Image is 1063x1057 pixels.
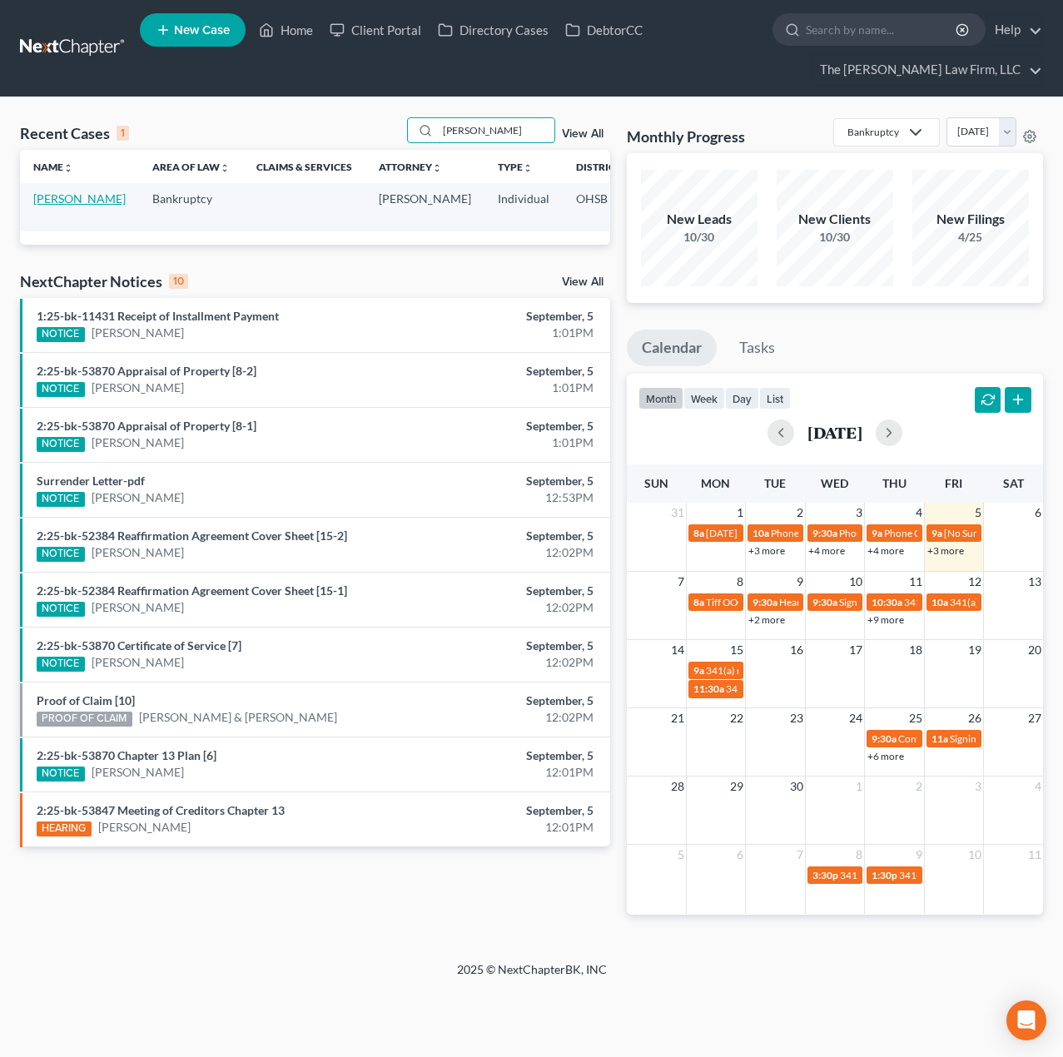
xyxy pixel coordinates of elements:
[882,476,907,490] span: Thu
[139,183,243,231] td: Bankruptcy
[37,657,85,672] div: NOTICE
[627,330,717,366] a: Calendar
[669,777,686,796] span: 28
[174,24,230,37] span: New Case
[37,492,85,507] div: NOTICE
[777,210,893,229] div: New Clients
[872,869,897,881] span: 1:30p
[644,476,668,490] span: Sun
[37,474,145,488] a: Surrender Letter-pdf
[847,708,864,728] span: 24
[37,602,85,617] div: NOTICE
[37,638,241,653] a: 2:25-bk-53870 Certificate of Service [7]
[728,708,745,728] span: 22
[821,476,848,490] span: Wed
[576,161,631,173] a: Districtunfold_more
[37,437,85,452] div: NOTICE
[1006,1000,1046,1040] div: Open Intercom Messenger
[37,821,92,836] div: HEARING
[931,732,948,745] span: 11a
[1026,640,1043,660] span: 20
[37,528,347,543] a: 2:25-bk-52384 Reaffirmation Agreement Cover Sheet [15-2]
[907,640,924,660] span: 18
[779,596,997,608] span: Hearing for [PERSON_NAME] & [PERSON_NAME]
[484,183,563,231] td: Individual
[788,777,805,796] span: 30
[945,476,962,490] span: Fri
[676,845,686,865] span: 5
[854,845,864,865] span: 8
[98,819,191,836] a: [PERSON_NAME]
[37,547,85,562] div: NOTICE
[986,15,1042,45] a: Help
[419,380,594,396] div: 1:01PM
[735,845,745,865] span: 6
[753,527,769,539] span: 10a
[33,191,126,206] a: [PERSON_NAME]
[701,476,730,490] span: Mon
[419,583,594,599] div: September, 5
[728,777,745,796] span: 29
[927,544,964,557] a: +3 more
[854,503,864,523] span: 3
[92,380,184,396] a: [PERSON_NAME]
[438,118,554,142] input: Search by name...
[1033,503,1043,523] span: 6
[788,640,805,660] span: 16
[1003,476,1024,490] span: Sat
[912,229,1029,246] div: 4/25
[867,750,904,762] a: +6 more
[243,150,365,183] th: Claims & Services
[20,271,188,291] div: NextChapter Notices
[37,382,85,397] div: NOTICE
[563,183,644,231] td: OHSB
[562,276,604,288] a: View All
[37,712,132,727] div: PROOF OF CLAIM
[693,596,704,608] span: 8a
[419,528,594,544] div: September, 5
[557,15,651,45] a: DebtorCC
[37,583,347,598] a: 2:25-bk-52384 Reaffirmation Agreement Cover Sheet [15-1]
[840,869,1001,881] span: 341(a) meeting for [PERSON_NAME]
[419,654,594,671] div: 12:02PM
[735,572,745,592] span: 8
[669,708,686,728] span: 21
[419,802,594,819] div: September, 5
[931,596,948,608] span: 10a
[966,572,983,592] span: 12
[379,161,442,173] a: Attorneyunfold_more
[812,596,837,608] span: 9:30a
[728,640,745,660] span: 15
[169,274,188,289] div: 10
[92,544,184,561] a: [PERSON_NAME]
[37,309,279,323] a: 1:25-bk-11431 Receipt of Installment Payment
[867,613,904,626] a: +9 more
[20,123,129,143] div: Recent Cases
[117,126,129,141] div: 1
[914,503,924,523] span: 4
[92,434,184,451] a: [PERSON_NAME]
[419,434,594,451] div: 1:01PM
[523,163,533,173] i: unfold_more
[795,503,805,523] span: 2
[419,747,594,764] div: September, 5
[764,476,786,490] span: Tue
[812,527,837,539] span: 9:30a
[1026,845,1043,865] span: 11
[57,961,1006,991] div: 2025 © NextChapterBK, INC
[847,125,899,139] div: Bankruptcy
[92,325,184,341] a: [PERSON_NAME]
[931,527,942,539] span: 9a
[812,55,1042,85] a: The [PERSON_NAME] Law Firm, LLC
[944,527,1007,539] span: [No Summary]
[759,387,791,409] button: list
[419,325,594,341] div: 1:01PM
[92,654,184,671] a: [PERSON_NAME]
[966,845,983,865] span: 10
[1033,777,1043,796] span: 4
[748,544,785,557] a: +3 more
[669,503,686,523] span: 31
[669,640,686,660] span: 14
[641,229,758,246] div: 10/30
[1026,708,1043,728] span: 27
